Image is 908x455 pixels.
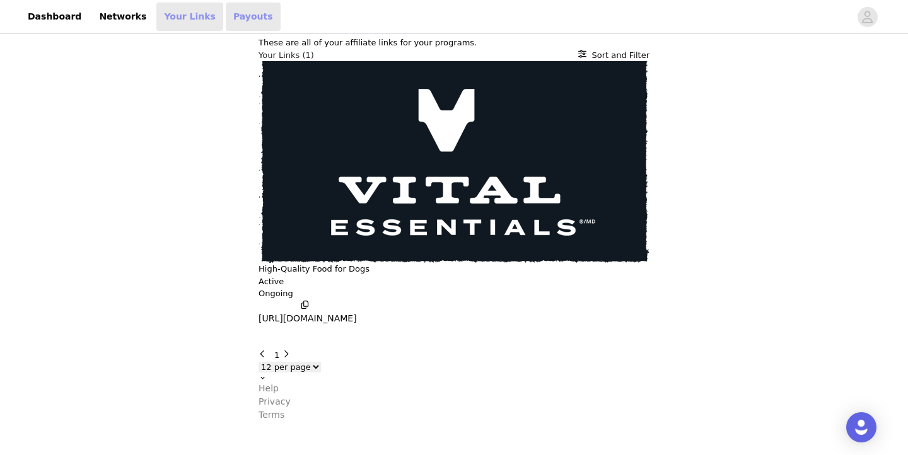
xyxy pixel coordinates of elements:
img: High-Quality Food for Dogs [259,61,649,263]
a: Networks [91,3,154,31]
a: Your Links [156,3,223,31]
a: Dashboard [20,3,89,31]
button: High-Quality Food for Dogs [259,263,370,275]
p: Terms [259,408,284,422]
button: [URL][DOMAIN_NAME] [259,300,357,326]
button: Sort and Filter [578,49,649,62]
button: Go to previous page [259,349,272,362]
a: Terms [259,408,649,422]
p: Privacy [259,395,291,408]
a: Privacy [259,395,649,408]
p: These are all of your affiliate links for your programs. [259,37,649,49]
p: Ongoing [259,287,649,300]
div: Open Intercom Messenger [846,412,876,442]
a: Help [259,382,649,395]
h3: Your Links (1) [259,49,314,62]
a: Payouts [226,3,281,31]
p: [URL][DOMAIN_NAME] [259,312,357,325]
button: Go to next page [282,349,295,362]
p: Help [259,382,279,395]
p: Active [259,275,284,288]
button: Go To Page 1 [274,349,279,362]
div: avatar [861,7,873,27]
